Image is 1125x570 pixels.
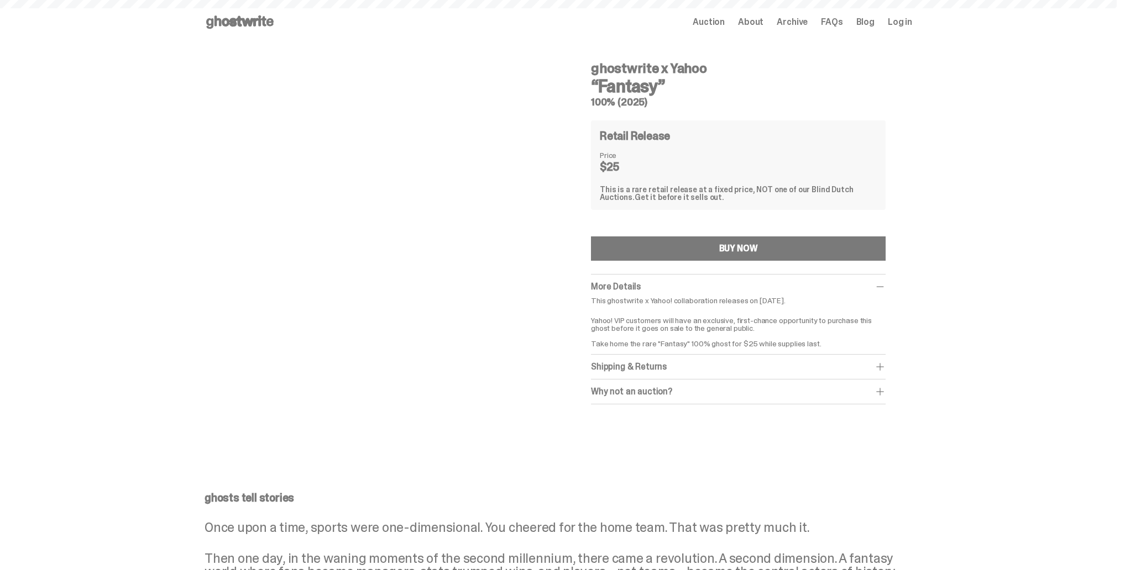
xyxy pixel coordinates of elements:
[591,281,641,292] span: More Details
[600,161,655,172] dd: $25
[777,18,808,27] a: Archive
[719,244,758,253] div: BUY NOW
[591,386,886,397] div: Why not an auction?
[591,361,886,372] div: Shipping & Returns
[600,151,655,159] dt: Price
[821,18,843,27] a: FAQs
[600,186,877,201] div: This is a rare retail release at a fixed price, NOT one of our Blind Dutch Auctions.
[856,18,875,27] a: Blog
[205,521,912,534] p: Once upon a time, sports were one-dimensional. You cheered for the home team. That was pretty muc...
[205,492,912,503] p: ghosts tell stories
[888,18,912,27] a: Log in
[693,18,725,27] a: Auction
[591,97,886,107] h5: 100% (2025)
[591,309,886,347] p: Yahoo! VIP customers will have an exclusive, first-chance opportunity to purchase this ghost befo...
[591,297,886,304] p: This ghostwrite x Yahoo! collaboration releases on [DATE].
[591,62,886,75] h4: ghostwrite x Yahoo
[738,18,763,27] a: About
[600,130,670,141] h4: Retail Release
[591,77,886,95] h3: “Fantasy”
[591,236,886,261] button: BUY NOW
[635,192,724,202] span: Get it before it sells out.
